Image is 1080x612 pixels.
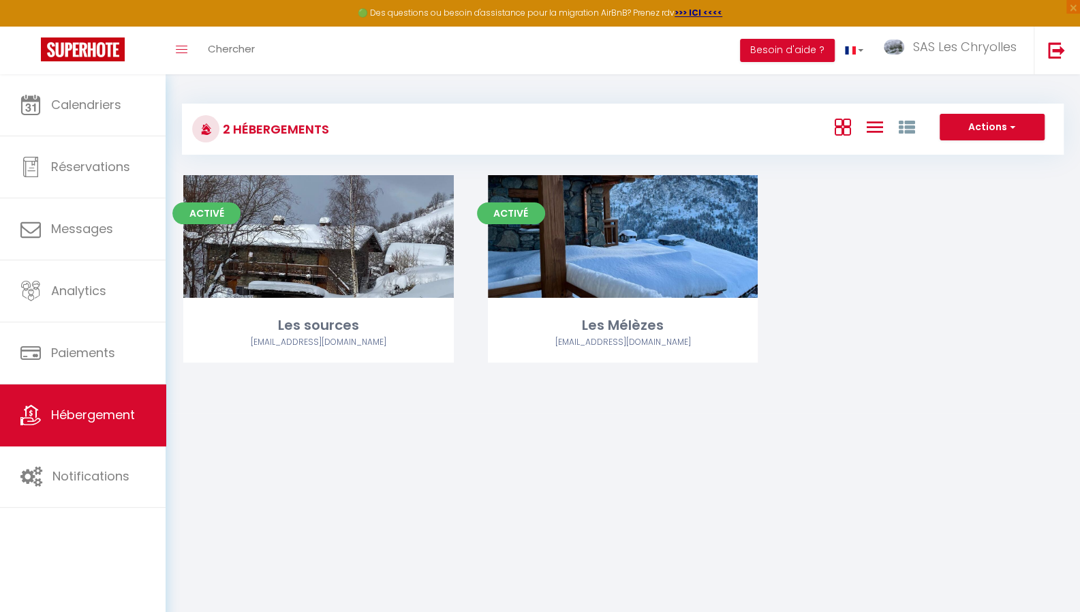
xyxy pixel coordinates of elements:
[51,344,115,361] span: Paiements
[208,42,255,56] span: Chercher
[488,315,758,336] div: Les Mélèzes
[183,336,454,349] div: Airbnb
[1048,42,1065,59] img: logout
[866,115,882,138] a: Vue en Liste
[41,37,125,61] img: Super Booking
[834,115,850,138] a: Vue en Box
[488,336,758,349] div: Airbnb
[940,114,1045,141] button: Actions
[172,202,241,224] span: Activé
[913,38,1017,55] span: SAS Les Chryolles
[51,158,130,175] span: Réservations
[884,40,904,55] img: ...
[898,115,914,138] a: Vue par Groupe
[675,7,722,18] a: >>> ICI <<<<
[874,27,1034,74] a: ... SAS Les Chryolles
[51,282,106,299] span: Analytics
[183,315,454,336] div: Les sources
[198,27,265,74] a: Chercher
[477,202,545,224] span: Activé
[51,96,121,113] span: Calendriers
[219,114,329,144] h3: 2 Hébergements
[52,468,129,485] span: Notifications
[51,406,135,423] span: Hébergement
[51,220,113,237] span: Messages
[740,39,835,62] button: Besoin d'aide ?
